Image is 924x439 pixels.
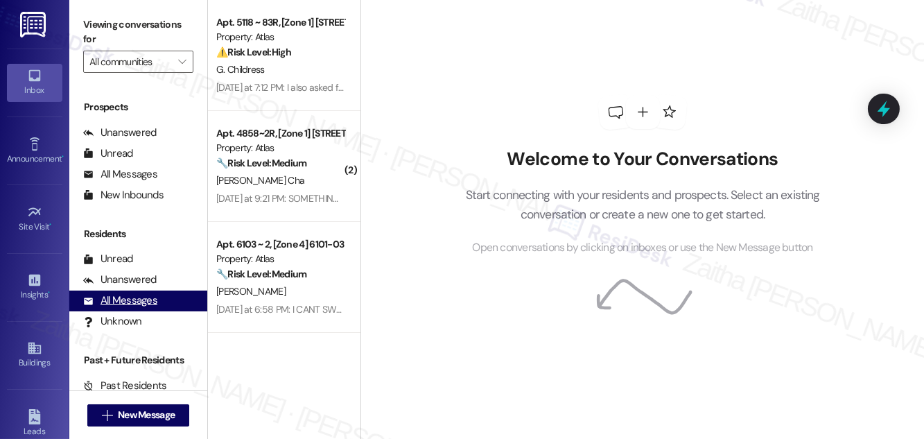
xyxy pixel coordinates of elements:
div: Property: Atlas [216,252,345,266]
div: Unanswered [83,273,157,287]
div: Prospects [69,100,207,114]
strong: 🔧 Risk Level: Medium [216,157,306,169]
label: Viewing conversations for [83,14,193,51]
p: Start connecting with your residents and prospects. Select an existing conversation or create a n... [444,185,841,225]
div: Past + Future Residents [69,353,207,368]
div: All Messages [83,167,157,182]
strong: ⚠️ Risk Level: High [216,46,291,58]
div: Unknown [83,314,142,329]
div: Unread [83,252,133,266]
div: Property: Atlas [216,141,345,155]
a: Site Visit • [7,200,62,238]
span: G. Childress [216,63,265,76]
div: Property: Atlas [216,30,345,44]
span: • [62,152,64,162]
div: [DATE] at 7:12 PM: I also asked for a doorknob with a functioning door lock on my front door. The... [216,81,781,94]
div: [DATE] at 9:21 PM: SOMETHING IS CLEARLY WRONG WITH YOU I WILL FORWARD ALL TO THE CEO ON [DATE] [216,192,652,205]
a: Buildings [7,336,62,374]
span: New Message [118,408,175,422]
div: Apt. 4858~2R, [Zone 1] [STREET_ADDRESS][US_STATE] [216,126,345,141]
i:  [178,56,186,67]
div: Residents [69,227,207,241]
a: Insights • [7,268,62,306]
i:  [102,410,112,421]
button: New Message [87,404,190,427]
img: ResiDesk Logo [20,12,49,37]
span: • [48,288,50,298]
div: Apt. 5118 ~ 83R, [Zone 1] [STREET_ADDRESS][US_STATE] [216,15,345,30]
div: All Messages [83,293,157,308]
div: [DATE] at 6:58 PM: I CANT SWEEP OR MOP THE FLOOR IT NEED TO B SHINED [216,303,525,316]
div: Unanswered [83,126,157,140]
h2: Welcome to Your Conversations [444,148,841,171]
span: [PERSON_NAME] [216,285,286,298]
span: Open conversations by clicking on inboxes or use the New Message button [472,239,812,257]
span: [PERSON_NAME] Cha [216,174,304,187]
input: All communities [89,51,171,73]
a: Inbox [7,64,62,101]
div: Unread [83,146,133,161]
span: • [50,220,52,230]
div: New Inbounds [83,188,164,203]
div: Past Residents [83,379,167,393]
div: Apt. 6103 ~ 2, [Zone 4] 6101-03 S Kedzie [216,237,345,252]
strong: 🔧 Risk Level: Medium [216,268,306,280]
